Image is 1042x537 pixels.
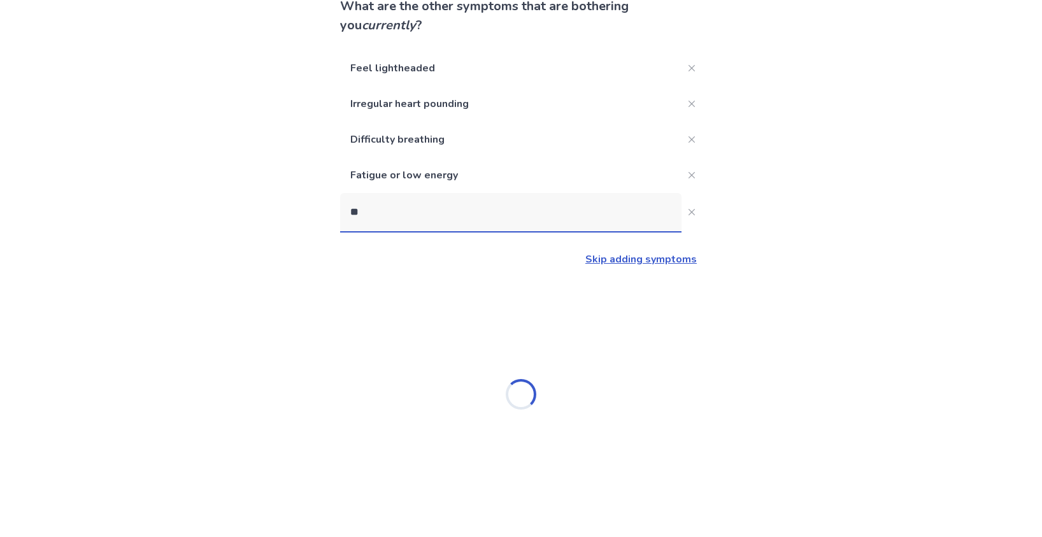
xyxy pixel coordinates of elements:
button: Close [682,202,702,222]
p: Feel lightheaded [340,50,682,86]
button: Close [682,165,702,185]
button: Close [682,94,702,114]
input: Close [340,193,682,231]
p: Difficulty breathing [340,122,682,157]
i: currently [362,17,416,34]
p: Fatigue or low energy [340,157,682,193]
a: Skip adding symptoms [585,252,697,266]
button: Close [682,129,702,150]
button: Close [682,58,702,78]
p: Irregular heart pounding [340,86,682,122]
